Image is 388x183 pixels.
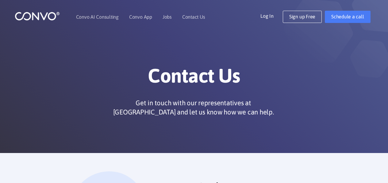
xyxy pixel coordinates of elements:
[283,11,322,23] a: Sign up Free
[24,64,364,92] h1: Contact Us
[15,11,60,21] img: logo_1.png
[111,98,276,117] p: Get in touch with our representatives at [GEOGRAPHIC_DATA] and let us know how we can help.
[129,14,152,19] a: Convo App
[260,11,283,21] a: Log In
[182,14,205,19] a: Contact Us
[325,11,370,23] a: Schedule a call
[163,14,172,19] a: Jobs
[76,14,119,19] a: Convo AI Consulting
